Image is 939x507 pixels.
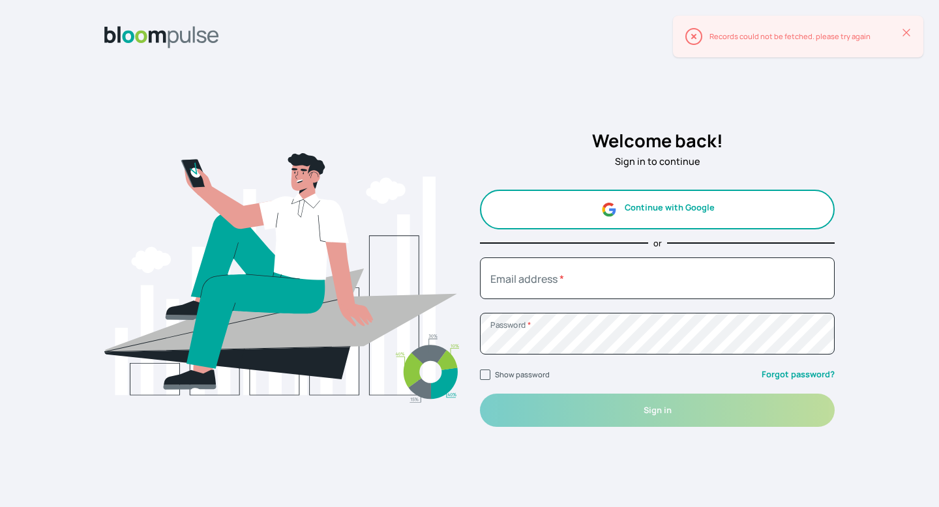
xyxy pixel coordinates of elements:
button: Sign in [480,394,835,427]
a: Forgot password? [762,368,835,381]
label: Show password [495,369,550,379]
div: Records could not be fetched. please try again [709,31,902,42]
h2: Welcome back! [480,128,835,154]
img: Bloom Logo [104,26,219,48]
p: Sign in to continue [480,154,835,169]
img: google.svg [601,201,617,218]
img: signin.svg [104,64,459,491]
p: or [653,237,662,250]
button: Continue with Google [480,190,835,229]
